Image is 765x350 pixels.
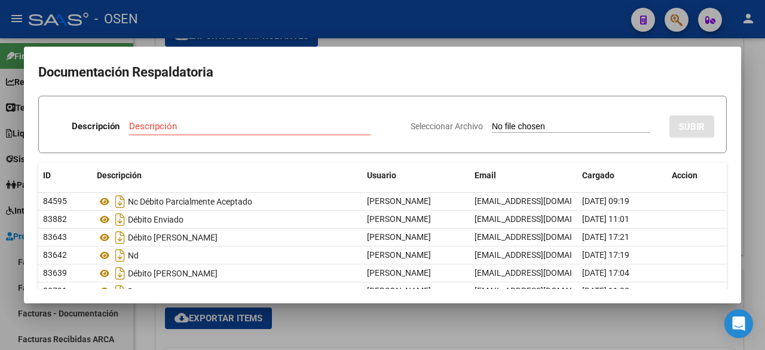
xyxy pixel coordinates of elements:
[97,264,357,283] div: Débito [PERSON_NAME]
[669,115,714,138] button: SUBIR
[97,171,142,180] span: Descripción
[112,210,128,229] i: Descargar documento
[411,121,483,131] span: Seleccionar Archivo
[43,250,67,260] span: 83642
[582,250,629,260] span: [DATE] 17:19
[112,228,128,247] i: Descargar documento
[582,286,629,296] span: [DATE] 11:00
[362,163,470,188] datatable-header-cell: Usuario
[43,171,51,180] span: ID
[92,163,362,188] datatable-header-cell: Descripción
[475,196,607,206] span: [EMAIL_ADDRESS][DOMAIN_NAME]
[367,171,396,180] span: Usuario
[582,268,629,278] span: [DATE] 17:04
[475,232,607,242] span: [EMAIL_ADDRESS][DOMAIN_NAME]
[97,228,357,247] div: Débito [PERSON_NAME]
[112,264,128,283] i: Descargar documento
[577,163,667,188] datatable-header-cell: Cargado
[97,246,357,265] div: Nd
[367,232,431,242] span: [PERSON_NAME]
[475,286,607,296] span: [EMAIL_ADDRESS][DOMAIN_NAME]
[38,163,92,188] datatable-header-cell: ID
[475,268,607,278] span: [EMAIL_ADDRESS][DOMAIN_NAME]
[582,214,629,224] span: [DATE] 11:01
[367,214,431,224] span: [PERSON_NAME]
[38,61,727,84] h2: Documentación Respaldatoria
[43,196,67,206] span: 84595
[367,250,431,260] span: [PERSON_NAME]
[582,196,629,206] span: [DATE] 09:19
[724,309,753,338] div: Open Intercom Messenger
[112,246,128,265] i: Descargar documento
[367,196,431,206] span: [PERSON_NAME]
[475,171,496,180] span: Email
[470,163,577,188] datatable-header-cell: Email
[43,232,67,242] span: 83643
[43,268,67,278] span: 83639
[43,214,67,224] span: 83882
[582,232,629,242] span: [DATE] 17:21
[679,121,705,132] span: SUBIR
[97,192,357,211] div: Nc Débito Parcialmente Aceptado
[112,192,128,211] i: Descargar documento
[367,268,431,278] span: [PERSON_NAME]
[672,171,697,180] span: Accion
[43,286,67,296] span: 80791
[582,171,614,180] span: Cargado
[475,214,607,224] span: [EMAIL_ADDRESS][DOMAIN_NAME]
[367,286,431,296] span: [PERSON_NAME]
[667,163,727,188] datatable-header-cell: Accion
[97,210,357,229] div: Débito Enviado
[72,120,120,133] p: Descripción
[475,250,607,260] span: [EMAIL_ADDRESS][DOMAIN_NAME]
